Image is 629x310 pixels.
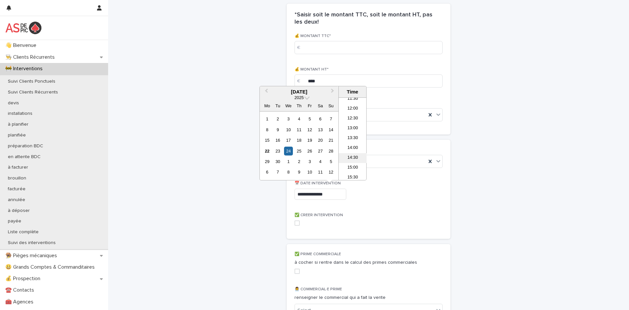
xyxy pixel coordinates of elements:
div: Choose Thursday, 25 September 2025 [295,147,303,155]
p: devis [3,100,24,106]
span: ✅ CREER INTERVENTION [295,213,343,217]
div: Choose Thursday, 2 October 2025 [295,157,303,166]
p: annulée [3,197,30,203]
button: Previous Month [260,87,271,97]
div: Choose Tuesday, 9 September 2025 [273,125,282,134]
button: Next Month [328,87,338,97]
div: Choose Tuesday, 7 October 2025 [273,168,282,176]
div: Choose Sunday, 28 September 2025 [327,147,335,155]
span: 👩‍💼 COMMERCIAL·E PRIME [295,287,342,291]
div: Choose Tuesday, 30 September 2025 [273,157,282,166]
p: Suivi des interventions [3,240,61,246]
li: 13:00 [339,124,367,134]
div: Choose Wednesday, 8 October 2025 [284,168,293,176]
li: 12:00 [339,104,367,114]
div: Time [340,89,365,95]
li: 12:30 [339,114,367,124]
div: Th [295,101,303,110]
img: yKcqic14S0S6KrLdrqO6 [5,21,42,34]
div: Choose Monday, 6 October 2025 [263,168,272,176]
p: 😃 Grands Comptes & Commanditaires [3,264,100,270]
div: Choose Sunday, 14 September 2025 [327,125,335,134]
div: Choose Saturday, 11 October 2025 [316,168,325,176]
p: planifiée [3,133,31,138]
p: à cocher si rentre dans le calcul des primes commerciales [295,259,443,266]
p: à déposer [3,208,35,214]
div: Choose Thursday, 9 October 2025 [295,168,303,176]
div: Choose Wednesday, 10 September 2025 [284,125,293,134]
div: Su [327,101,335,110]
div: Choose Friday, 26 September 2025 [305,147,314,155]
div: Choose Sunday, 5 October 2025 [327,157,335,166]
div: Choose Monday, 29 September 2025 [263,157,272,166]
div: Tu [273,101,282,110]
div: Choose Sunday, 7 September 2025 [327,114,335,123]
li: 15:00 [339,163,367,173]
div: Choose Saturday, 27 September 2025 [316,147,325,155]
div: Choose Sunday, 12 October 2025 [327,168,335,176]
div: Choose Friday, 19 September 2025 [305,136,314,145]
div: Mo [263,101,272,110]
div: Choose Wednesday, 17 September 2025 [284,136,293,145]
p: renseigner le commercial qui a fait la vente [295,294,443,301]
div: Choose Monday, 15 September 2025 [263,136,272,145]
p: Liste complète [3,229,44,235]
p: en attente BDC [3,154,46,160]
li: 14:30 [339,153,367,163]
div: Choose Thursday, 11 September 2025 [295,125,303,134]
li: 15:30 [339,173,367,183]
p: 👋 Bienvenue [3,42,42,49]
p: brouillon [3,176,31,181]
div: Choose Wednesday, 1 October 2025 [284,157,293,166]
p: à facturer [3,165,33,170]
div: [DATE] [260,89,338,95]
h2: *Saisir soit le montant TTC, soit le montant HT, pas les deux! [295,11,440,26]
div: Choose Friday, 10 October 2025 [305,168,314,176]
div: Choose Saturday, 6 September 2025 [316,114,325,123]
p: ☎️ Contacts [3,287,39,293]
div: Fr [305,101,314,110]
div: Choose Friday, 3 October 2025 [305,157,314,166]
p: 💰 Prospection [3,276,46,282]
span: ✅ PRIME COMMERCIALE [295,252,341,256]
p: facturée [3,186,31,192]
div: Choose Monday, 8 September 2025 [263,125,272,134]
div: Choose Friday, 5 September 2025 [305,114,314,123]
p: 🧰 Agences [3,299,39,305]
div: We [284,101,293,110]
div: Choose Tuesday, 23 September 2025 [273,147,282,155]
div: Choose Tuesday, 16 September 2025 [273,136,282,145]
span: 💰 MONTANT TTC* [295,34,331,38]
div: Sa [316,101,325,110]
div: Choose Friday, 12 September 2025 [305,125,314,134]
p: 🚧 Interventions [3,66,48,72]
li: 14:00 [339,143,367,153]
span: 2025 [295,95,304,100]
div: month 2025-09 [262,114,336,177]
p: à planifier [3,122,34,127]
div: Choose Monday, 1 September 2025 [263,114,272,123]
p: Suivi Clients Récurrents [3,90,63,95]
div: Choose Saturday, 13 September 2025 [316,125,325,134]
div: Choose Saturday, 4 October 2025 [316,157,325,166]
p: Suivi Clients Ponctuels [3,79,61,84]
div: € [295,74,308,88]
div: € [295,41,308,54]
p: 👨‍🍳 Clients Récurrents [3,54,60,60]
p: installations [3,111,38,116]
span: 💰 MONTANT HT* [295,68,329,72]
div: Choose Monday, 22 September 2025 [263,147,272,155]
div: Choose Thursday, 18 September 2025 [295,136,303,145]
div: Choose Thursday, 4 September 2025 [295,114,303,123]
div: Choose Saturday, 20 September 2025 [316,136,325,145]
div: Choose Wednesday, 24 September 2025 [284,147,293,155]
div: Choose Sunday, 21 September 2025 [327,136,335,145]
p: payée [3,218,27,224]
p: préparation BDC [3,143,48,149]
li: 13:30 [339,134,367,143]
p: 🪤 Pièges mécaniques [3,253,62,259]
div: Choose Wednesday, 3 September 2025 [284,114,293,123]
div: Choose Tuesday, 2 September 2025 [273,114,282,123]
li: 11:30 [339,94,367,104]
